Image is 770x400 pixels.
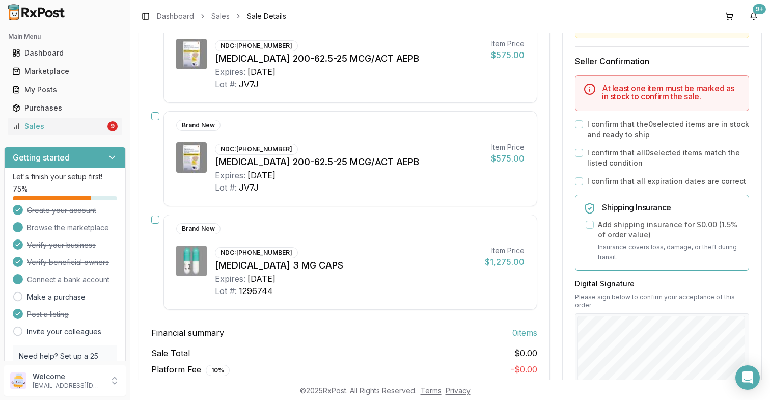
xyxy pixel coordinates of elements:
div: [MEDICAL_DATA] 200-62.5-25 MCG/ACT AEPB [215,155,483,169]
div: Dashboard [12,48,118,58]
h5: At least one item must be marked as in stock to confirm the sale. [602,84,740,100]
a: Sales9 [8,117,122,136]
a: Dashboard [157,11,194,21]
div: [MEDICAL_DATA] 200-62.5-25 MCG/ACT AEPB [215,51,483,66]
span: 0 item s [512,327,537,339]
nav: breadcrumb [157,11,286,21]
h5: Shipping Insurance [602,203,740,211]
p: Welcome [33,371,103,382]
button: Purchases [4,100,126,116]
button: Marketplace [4,63,126,79]
div: Lot #: [215,285,237,297]
label: I confirm that all 0 selected items match the listed condition [587,148,749,168]
p: Insurance covers loss, damage, or theft during transit. [598,242,740,262]
div: $575.00 [491,49,525,61]
div: My Posts [12,85,118,95]
h2: Main Menu [8,33,122,41]
div: $575.00 [491,152,525,165]
div: 1296744 [239,285,273,297]
span: 75 % [13,184,28,194]
div: Marketplace [12,66,118,76]
div: NDC: [PHONE_NUMBER] [215,40,298,51]
div: JV7J [239,78,259,90]
div: JV7J [239,181,259,194]
div: Item Price [485,246,525,256]
h3: Seller Confirmation [575,55,749,67]
div: Item Price [491,39,525,49]
div: [DATE] [248,169,276,181]
div: Purchases [12,103,118,113]
a: Dashboard [8,44,122,62]
img: User avatar [10,372,26,389]
button: Dashboard [4,45,126,61]
button: 9+ [746,8,762,24]
div: Sales [12,121,105,131]
div: [MEDICAL_DATA] 3 MG CAPS [215,258,477,273]
span: Browse the marketplace [27,223,109,233]
div: $1,275.00 [485,256,525,268]
div: NDC: [PHONE_NUMBER] [215,144,298,155]
label: Add shipping insurance for $0.00 ( 1.5 % of order value) [598,220,740,240]
p: Please sign below to confirm your acceptance of this order [575,293,749,309]
span: Platform Fee [151,363,230,376]
div: Expires: [215,273,245,285]
span: Post a listing [27,309,69,319]
div: Expires: [215,169,245,181]
span: Financial summary [151,327,224,339]
div: Item Price [491,142,525,152]
h3: Digital Signature [575,279,749,289]
img: Trelegy Ellipta 200-62.5-25 MCG/ACT AEPB [176,39,207,69]
a: Make a purchase [27,292,86,302]
span: Create your account [27,205,96,216]
a: Sales [211,11,230,21]
span: Sale Total [151,347,190,359]
a: Marketplace [8,62,122,81]
span: - $0.00 [511,364,537,375]
a: Invite your colleagues [27,327,101,337]
span: $0.00 [514,347,537,359]
div: Open Intercom Messenger [735,365,760,390]
label: I confirm that the 0 selected items are in stock and ready to ship [587,119,749,140]
div: 10 % [206,365,230,376]
h3: Getting started [13,151,70,164]
label: I confirm that all expiration dates are correct [587,176,746,186]
span: Sale Details [247,11,286,21]
img: Trelegy Ellipta 200-62.5-25 MCG/ACT AEPB [176,142,207,173]
img: RxPost Logo [4,4,69,20]
a: My Posts [8,81,122,99]
div: [DATE] [248,273,276,285]
p: [EMAIL_ADDRESS][DOMAIN_NAME] [33,382,103,390]
div: Expires: [215,66,245,78]
div: Brand New [176,223,221,234]
a: Terms [421,386,442,395]
div: NDC: [PHONE_NUMBER] [215,247,298,258]
button: My Posts [4,82,126,98]
span: Verify beneficial owners [27,257,109,268]
div: Brand New [176,120,221,131]
a: Privacy [446,386,471,395]
p: Need help? Set up a 25 minute call with our team to set up. [19,351,111,382]
div: Lot #: [215,78,237,90]
img: Vraylar 3 MG CAPS [176,246,207,276]
span: Connect a bank account [27,275,109,285]
button: Sales9 [4,118,126,135]
a: Purchases [8,99,122,117]
div: 9 [107,121,118,131]
div: 9+ [753,4,766,14]
p: Let's finish your setup first! [13,172,117,182]
span: Verify your business [27,240,96,250]
div: [DATE] [248,66,276,78]
div: Lot #: [215,181,237,194]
